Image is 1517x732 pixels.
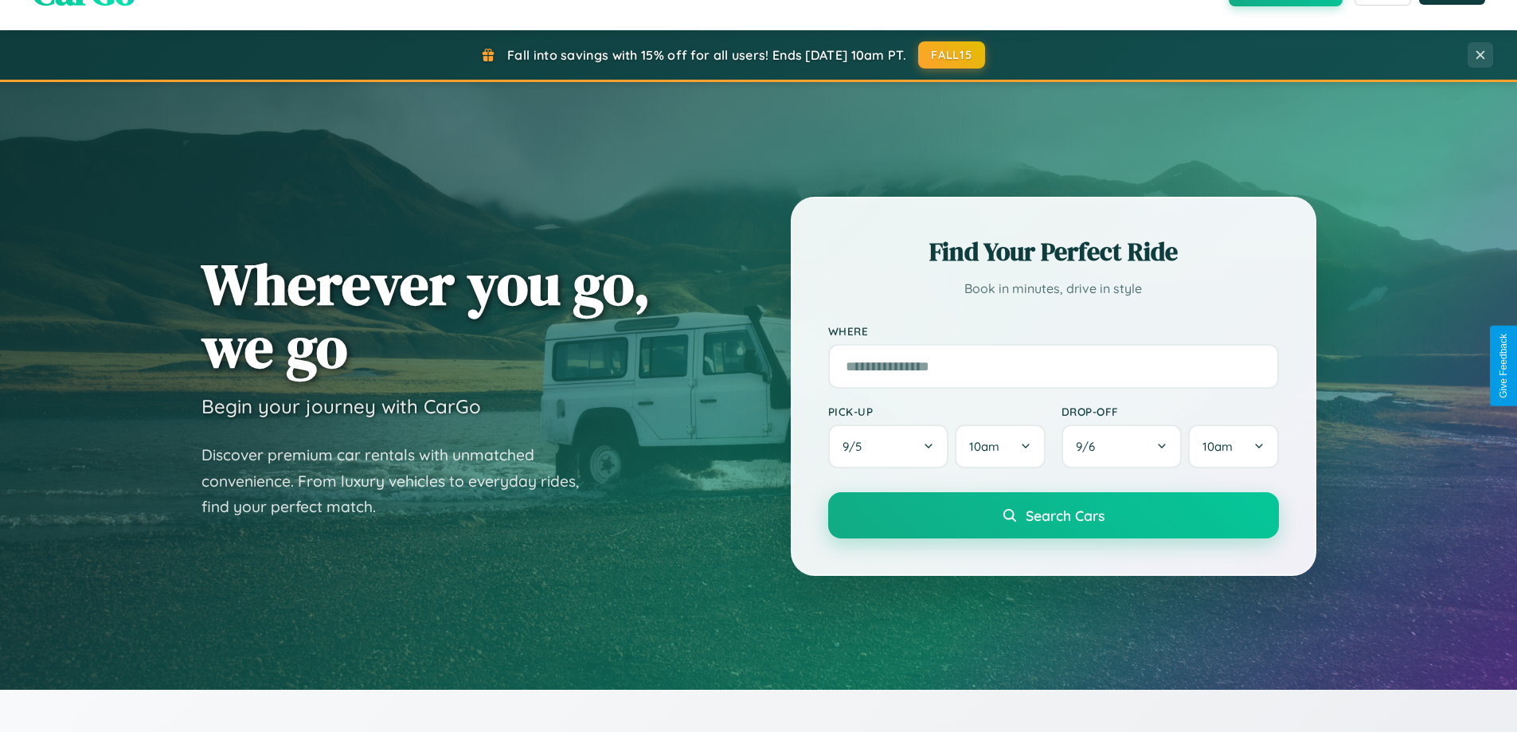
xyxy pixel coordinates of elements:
button: 10am [1188,425,1278,468]
span: 10am [1202,439,1233,454]
div: Give Feedback [1498,334,1509,398]
span: 10am [969,439,999,454]
p: Book in minutes, drive in style [828,277,1279,300]
span: Fall into savings with 15% off for all users! Ends [DATE] 10am PT. [507,47,906,63]
label: Drop-off [1062,405,1279,418]
button: 9/6 [1062,425,1183,468]
button: 9/5 [828,425,949,468]
span: 9 / 5 [843,439,870,454]
span: 9 / 6 [1076,439,1103,454]
span: Search Cars [1026,507,1105,524]
p: Discover premium car rentals with unmatched convenience. From luxury vehicles to everyday rides, ... [201,442,600,520]
label: Where [828,324,1279,338]
button: FALL15 [918,41,985,69]
h1: Wherever you go, we go [201,252,651,378]
label: Pick-up [828,405,1046,418]
button: Search Cars [828,492,1279,538]
button: 10am [955,425,1045,468]
h3: Begin your journey with CarGo [201,394,481,418]
h2: Find Your Perfect Ride [828,234,1279,269]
